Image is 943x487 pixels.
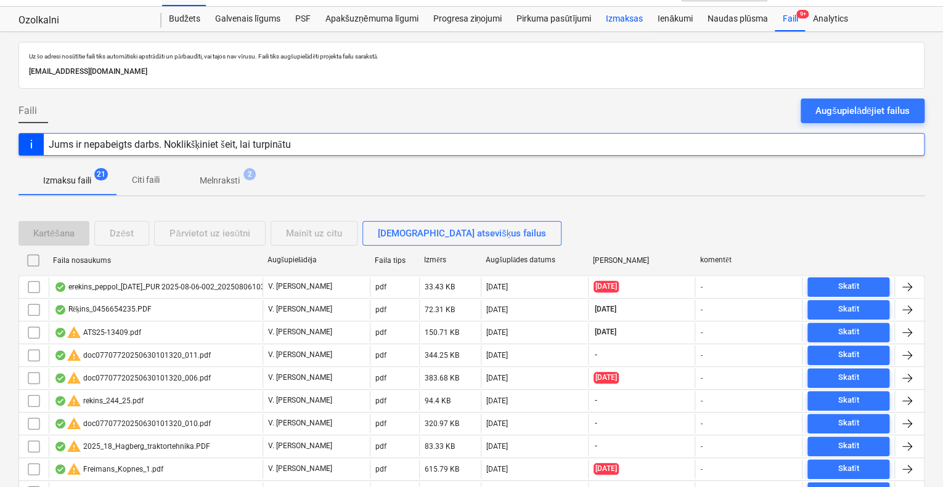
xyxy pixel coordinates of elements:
[268,350,332,360] p: V. [PERSON_NAME]
[131,174,160,187] p: Citi faili
[268,281,332,292] p: V. [PERSON_NAME]
[594,372,619,384] span: [DATE]
[700,465,702,473] div: -
[318,7,425,31] a: Apakšuzņēmuma līgumi
[594,350,598,360] span: -
[486,374,508,382] div: [DATE]
[18,14,147,27] div: Ozolkalni
[838,280,859,294] div: Skatīt
[486,256,583,265] div: Augšuplādes datums
[67,439,81,454] span: warning
[700,374,702,382] div: -
[838,302,859,316] div: Skatīt
[807,391,889,411] button: Skatīt
[94,168,108,180] span: 21
[268,418,332,429] p: V. [PERSON_NAME]
[425,351,459,360] div: 344.25 KB
[509,7,598,31] a: Pirkuma pasūtījumi
[838,348,859,362] div: Skatīt
[700,396,702,405] div: -
[700,419,702,428] div: -
[29,65,914,78] p: [EMAIL_ADDRESS][DOMAIN_NAME]
[425,305,455,314] div: 72.31 KB
[594,463,619,475] span: [DATE]
[838,416,859,430] div: Skatīt
[838,439,859,453] div: Skatīt
[208,7,288,31] div: Galvenais līgums
[29,52,914,60] p: Uz šo adresi nosūtītie faili tiks automātiski apstrādāti un pārbaudīti, vai tajos nav vīrusu. Fai...
[700,328,702,337] div: -
[838,325,859,339] div: Skatīt
[807,323,889,342] button: Skatīt
[288,7,318,31] a: PSF
[486,396,508,405] div: [DATE]
[598,7,650,31] a: Izmaksas
[594,418,598,429] span: -
[161,7,208,31] a: Budžets
[425,328,459,337] div: 150.71 KB
[375,419,386,428] div: pdf
[375,374,386,382] div: pdf
[54,441,67,451] div: OCR pabeigts
[54,373,67,383] div: OCR pabeigts
[425,374,459,382] div: 383.68 KB
[375,283,386,291] div: pdf
[49,139,291,150] div: Jums ir nepabeigts darbs. Noklikšķiniet šeit, lai turpinātu
[375,256,414,265] div: Faila tips
[807,368,889,388] button: Skatīt
[486,442,508,451] div: [DATE]
[594,441,598,451] span: -
[54,348,211,363] div: doc07707720250630101320_011.pdf
[425,7,509,31] a: Progresa ziņojumi
[268,372,332,383] p: V. [PERSON_NAME]
[486,465,508,473] div: [DATE]
[700,305,702,314] div: -
[243,168,256,180] span: 2
[375,351,386,360] div: pdf
[425,465,459,473] div: 615.79 KB
[838,393,859,408] div: Skatīt
[486,283,508,291] div: [DATE]
[54,305,152,315] div: Rēķins_0456654235.PDF
[67,462,81,477] span: warning
[700,7,775,31] a: Naudas plūsma
[700,256,798,265] div: komentēt
[53,256,258,265] div: Faila nosaukums
[67,371,81,385] span: warning
[54,419,67,429] div: OCR pabeigts
[375,465,386,473] div: pdf
[807,437,889,456] button: Skatīt
[815,103,910,119] div: Augšupielādējiet failus
[807,459,889,479] button: Skatīt
[486,419,508,428] div: [DATE]
[18,103,37,118] span: Faili
[67,393,81,408] span: warning
[200,174,240,187] p: Melnraksti
[43,174,91,187] p: Izmaksu faili
[54,393,144,408] div: rekins_244_25.pdf
[67,325,81,340] span: warning
[700,351,702,360] div: -
[805,7,855,31] a: Analytics
[650,7,700,31] a: Ienākumi
[775,7,805,31] div: Faili
[775,7,805,31] a: Faili9+
[54,305,67,315] div: OCR pabeigts
[54,328,67,337] div: OCR pabeigts
[594,327,618,337] span: [DATE]
[700,442,702,451] div: -
[54,371,211,385] div: doc07707720250630101320_006.pdf
[268,395,332,406] p: V. [PERSON_NAME]
[594,281,619,292] span: [DATE]
[54,350,67,360] div: OCR pabeigts
[807,414,889,433] button: Skatīt
[375,442,386,451] div: pdf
